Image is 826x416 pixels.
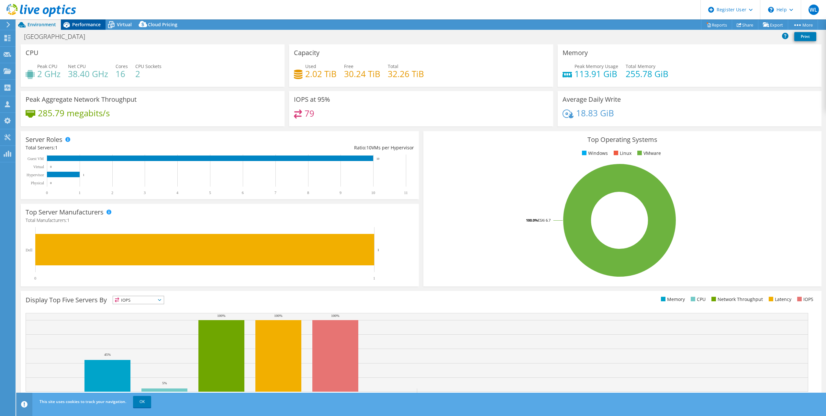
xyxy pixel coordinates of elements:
h3: Top Server Manufacturers [26,209,104,216]
h4: 113.91 GiB [575,70,618,77]
text: 8 [307,191,309,195]
span: This site uses cookies to track your navigation. [39,399,126,404]
span: CPU Sockets [135,63,162,69]
text: 3 [144,191,146,195]
text: 7 [274,191,276,195]
span: Total [388,63,398,69]
li: Network Throughput [710,296,763,303]
span: Net CPU [68,63,86,69]
h3: Server Roles [26,136,62,143]
a: OK [133,396,151,408]
li: Windows [580,150,608,157]
text: 9 [340,191,341,195]
span: Performance [72,21,101,28]
a: Print [794,32,816,41]
text: 100% [274,314,283,318]
h4: 2 GHz [37,70,61,77]
h4: 30.24 TiB [344,70,380,77]
a: Reports [701,20,732,30]
text: 4 [176,191,178,195]
h3: IOPS at 95% [294,96,330,103]
a: Share [732,20,758,30]
text: 0 [50,181,52,185]
h4: 2 [135,70,162,77]
h3: Top Operating Systems [428,136,817,143]
h4: 16 [116,70,128,77]
div: Ratio: VMs per Hypervisor [220,144,414,151]
text: Hypervisor [27,173,44,177]
text: 1 [83,173,84,177]
text: Guest VM [28,156,44,161]
div: Total Servers: [26,144,220,151]
h4: 18.83 GiB [576,110,614,117]
text: 10 [376,157,380,160]
li: CPU [689,296,706,303]
span: 10 [366,144,372,151]
h1: [GEOGRAPHIC_DATA] [21,33,95,40]
h3: Memory [563,49,588,56]
span: Peak Memory Usage [575,63,618,69]
text: 100% [331,314,340,318]
li: VMware [636,150,661,157]
text: 0 [46,191,48,195]
span: WL [809,5,819,15]
h3: Capacity [294,49,319,56]
span: Total Memory [626,63,655,69]
text: 1 [373,276,375,281]
span: Peak CPU [37,63,57,69]
span: Cores [116,63,128,69]
text: 5 [209,191,211,195]
h4: 255.78 GiB [626,70,668,77]
li: IOPS [796,296,813,303]
span: 1 [55,144,58,151]
h4: 79 [305,110,314,117]
text: Dell [26,248,32,252]
h4: 32.26 TiB [388,70,424,77]
text: 11 [404,191,408,195]
li: Linux [612,150,631,157]
h4: 285.79 megabits/s [38,110,110,117]
span: Free [344,63,353,69]
a: More [788,20,818,30]
h4: Total Manufacturers: [26,217,414,224]
svg: \n [768,7,774,13]
h4: 38.40 GHz [68,70,108,77]
h3: Peak Aggregate Network Throughput [26,96,137,103]
tspan: 100.0% [526,218,538,223]
h4: 2.02 TiB [305,70,337,77]
tspan: ESXi 6.7 [538,218,551,223]
text: 0 [50,165,52,168]
text: Physical [31,181,44,185]
text: 1 [79,191,81,195]
text: Virtual [33,165,44,169]
span: Cloud Pricing [148,21,177,28]
text: 6 [242,191,244,195]
a: Export [758,20,788,30]
li: Latency [767,296,791,303]
span: IOPS [113,296,164,304]
text: 10 [371,191,375,195]
text: 2 [111,191,113,195]
h3: CPU [26,49,39,56]
text: 5% [162,381,167,385]
text: 0 [34,276,36,281]
text: 45% [104,352,111,356]
text: 100% [217,314,226,318]
li: Memory [659,296,685,303]
span: Environment [28,21,56,28]
text: 1 [377,248,379,252]
span: Virtual [117,21,132,28]
span: Used [305,63,316,69]
h3: Average Daily Write [563,96,621,103]
span: 1 [67,217,70,223]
